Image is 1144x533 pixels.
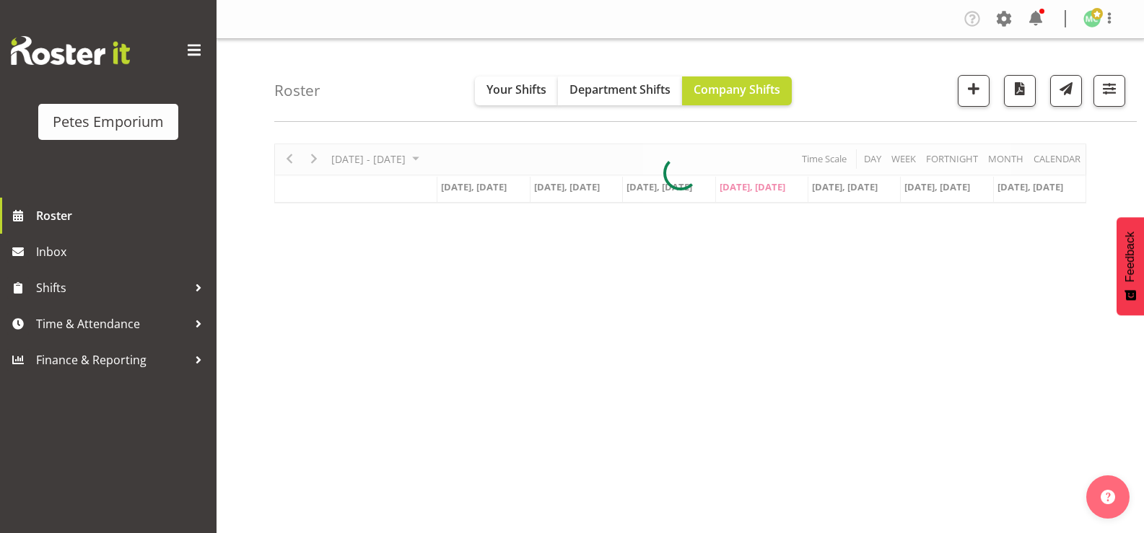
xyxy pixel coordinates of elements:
span: Feedback [1124,232,1137,282]
span: Finance & Reporting [36,349,188,371]
button: Send a list of all shifts for the selected filtered period to all rostered employees. [1050,75,1082,107]
button: Add a new shift [958,75,990,107]
span: Time & Attendance [36,313,188,335]
button: Department Shifts [558,76,682,105]
span: Inbox [36,241,209,263]
div: Petes Emporium [53,111,164,133]
button: Company Shifts [682,76,792,105]
button: Download a PDF of the roster according to the set date range. [1004,75,1036,107]
span: Your Shifts [486,82,546,97]
img: help-xxl-2.png [1101,490,1115,504]
span: Roster [36,205,209,226]
img: Rosterit website logo [11,36,130,65]
button: Your Shifts [475,76,558,105]
img: melissa-cowen2635.jpg [1083,10,1101,27]
span: Company Shifts [694,82,780,97]
button: Feedback - Show survey [1117,217,1144,315]
h4: Roster [274,82,320,99]
span: Department Shifts [569,82,671,97]
span: Shifts [36,277,188,299]
button: Filter Shifts [1093,75,1125,107]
